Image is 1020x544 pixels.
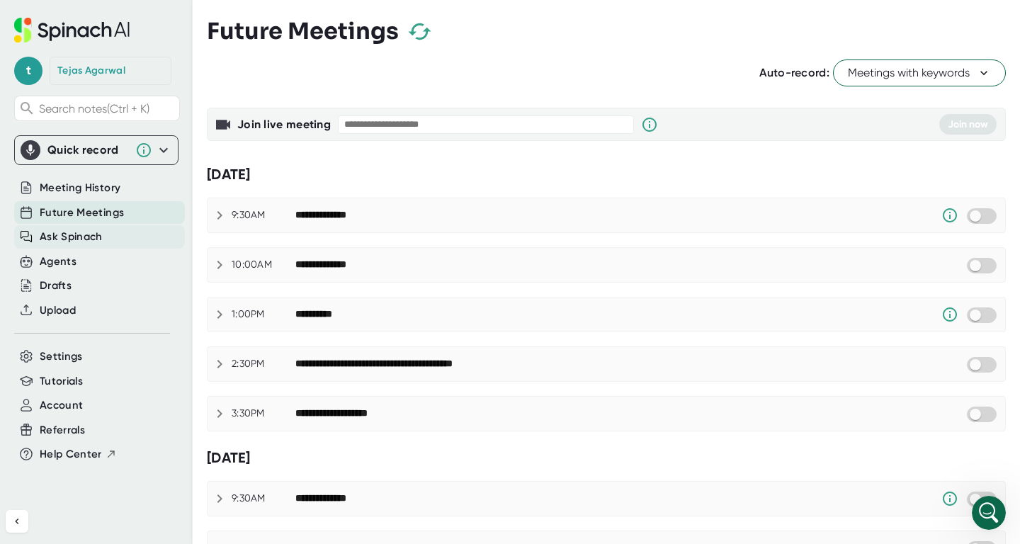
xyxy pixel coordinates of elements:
[11,55,272,111] div: Fin says…
[40,446,102,463] span: Help Center
[222,6,249,33] button: Home
[11,55,232,100] div: Hi! Please select a topic below so we can get you the right help.
[941,306,958,323] svg: Someone has manually disabled Spinach from this meeting.
[23,250,221,305] div: We'll be back online in 2 hours You'll get replies here and to .
[232,358,295,370] div: 2:30PM
[848,64,991,81] span: Meetings with keywords
[40,422,85,438] button: Referrals
[232,308,295,321] div: 1:00PM
[229,120,261,134] div: cancel
[12,394,271,418] textarea: Message…
[939,114,997,135] button: Join now
[237,118,331,131] b: Join live meeting
[23,64,221,91] div: Hi! Please select a topic below so we can get you the right help.
[40,180,120,196] button: Meeting History
[40,254,76,270] button: Agents
[232,492,295,505] div: 9:30AM
[80,18,152,32] p: Back in 2 hours
[249,6,274,31] div: Close
[207,449,1006,467] div: [DATE]
[40,8,63,30] img: Profile image for Yoav
[40,278,72,294] button: Drafts
[40,205,124,221] button: Future Meetings
[11,111,272,154] div: Tejas says…
[207,18,399,45] h3: Future Meetings
[9,6,36,33] button: go back
[69,7,128,18] h1: Spinach AI
[67,423,79,434] button: Upload attachment
[11,242,272,345] div: Fin says…
[11,154,232,240] div: I'll connect you with someone who can assist with your cancellation. Meanwhile, could you share a...
[57,64,125,77] div: Tejas Agarwal
[6,510,28,533] button: Collapse sidebar
[23,278,133,304] b: [EMAIL_ADDRESS][DOMAIN_NAME]
[45,423,56,434] button: Gif picker
[21,136,172,164] div: Quick record
[232,209,295,222] div: 9:30AM
[22,424,33,435] button: Emoji picker
[11,154,272,242] div: Fin says…
[40,302,76,319] button: Upload
[11,242,232,314] div: We'll be back online in 2 hoursYou'll get replies here and to[EMAIL_ADDRESS][DOMAIN_NAME].Fin • J...
[40,446,117,463] button: Help Center
[23,317,81,325] div: Fin • Just now
[47,143,128,157] div: Quick record
[207,166,1006,183] div: [DATE]
[40,348,83,365] button: Settings
[14,57,42,85] span: t
[40,373,83,390] button: Tutorials
[90,423,101,434] button: Start recording
[833,59,1006,86] button: Meetings with keywords
[40,397,83,414] button: Account
[972,496,1006,530] iframe: Intercom live chat
[941,490,958,507] svg: Someone has manually disabled Spinach from this meeting.
[759,66,829,79] span: Auto-record:
[39,102,176,115] span: Search notes (Ctrl + K)
[941,207,958,224] svg: Someone has manually disabled Spinach from this meeting.
[948,118,988,130] span: Join now
[232,259,295,271] div: 10:00AM
[243,418,266,441] button: Send a message…
[232,407,295,420] div: 3:30PM
[40,229,103,245] button: Ask Spinach
[217,111,272,142] div: cancel
[23,162,221,232] div: I'll connect you with someone who can assist with your cancellation. Meanwhile, could you share a...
